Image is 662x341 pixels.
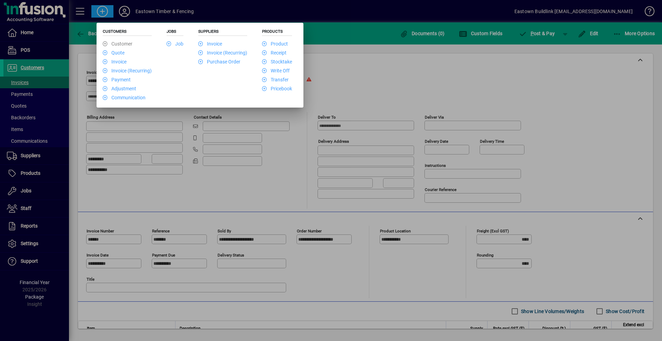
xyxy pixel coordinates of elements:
[262,59,292,64] a: Stocktake
[103,86,136,91] a: Adjustment
[262,29,292,36] h5: Products
[167,41,183,47] a: Job
[262,68,290,73] a: Write Off
[198,29,247,36] h5: Suppliers
[198,41,222,47] a: Invoice
[167,29,183,36] h5: Jobs
[262,41,288,47] a: Product
[103,77,131,82] a: Payment
[103,95,146,100] a: Communication
[103,29,152,36] h5: Customers
[103,59,127,64] a: Invoice
[198,59,240,64] a: Purchase Order
[262,77,289,82] a: Transfer
[262,50,287,56] a: Receipt
[198,50,247,56] a: Invoice (Recurring)
[262,86,292,91] a: Pricebook
[103,50,124,56] a: Quote
[103,68,152,73] a: Invoice (Recurring)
